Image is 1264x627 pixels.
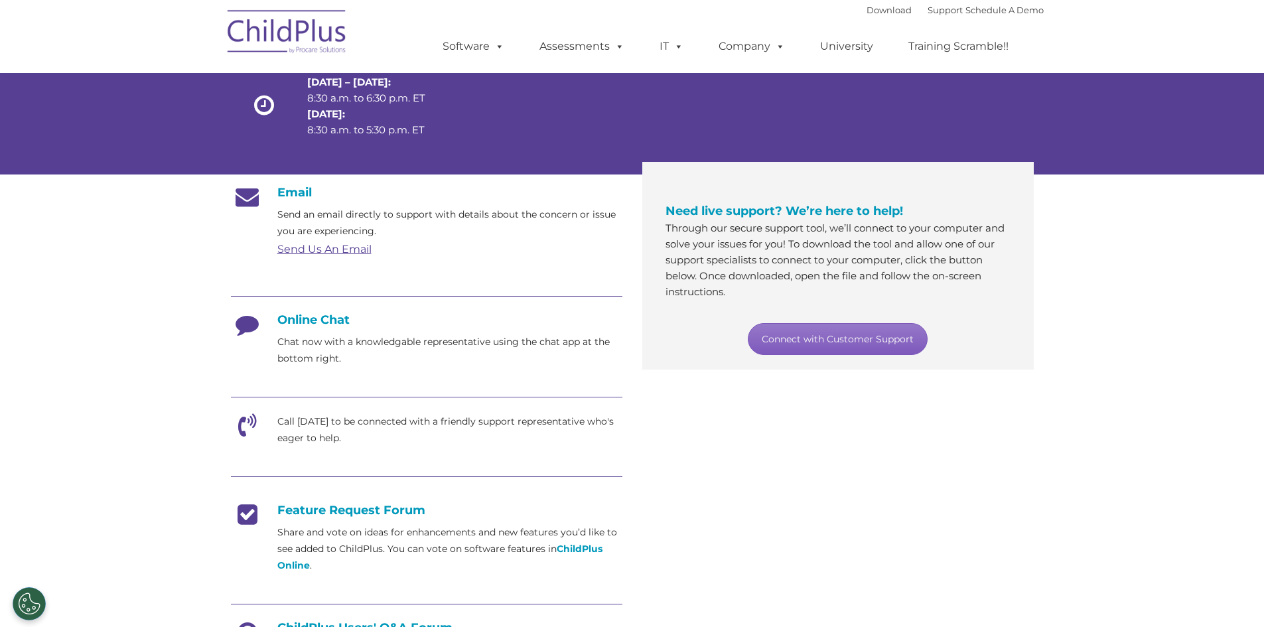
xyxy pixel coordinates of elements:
a: Training Scramble!! [895,33,1022,60]
strong: [DATE]: [307,107,345,120]
a: Send Us An Email [277,243,372,255]
a: Company [705,33,798,60]
button: Cookies Settings [13,587,46,620]
a: ChildPlus Online [277,543,602,571]
p: 8:30 a.m. to 6:30 p.m. ET 8:30 a.m. to 5:30 p.m. ET [307,74,448,138]
p: Chat now with a knowledgable representative using the chat app at the bottom right. [277,334,622,367]
p: Through our secure support tool, we’ll connect to your computer and solve your issues for you! To... [666,220,1011,300]
p: Send an email directly to support with details about the concern or issue you are experiencing. [277,206,622,240]
a: Download [867,5,912,15]
a: Schedule A Demo [965,5,1044,15]
img: ChildPlus by Procare Solutions [221,1,354,67]
a: Assessments [526,33,638,60]
a: Connect with Customer Support [748,323,928,355]
h4: Online Chat [231,313,622,327]
span: Need live support? We’re here to help! [666,204,903,218]
strong: [DATE] – [DATE]: [307,76,391,88]
p: Call [DATE] to be connected with a friendly support representative who's eager to help. [277,413,622,447]
a: IT [646,33,697,60]
font: | [867,5,1044,15]
a: University [807,33,886,60]
a: Software [429,33,518,60]
a: Support [928,5,963,15]
p: Share and vote on ideas for enhancements and new features you’d like to see added to ChildPlus. Y... [277,524,622,574]
h4: Feature Request Forum [231,503,622,518]
h4: Email [231,185,622,200]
